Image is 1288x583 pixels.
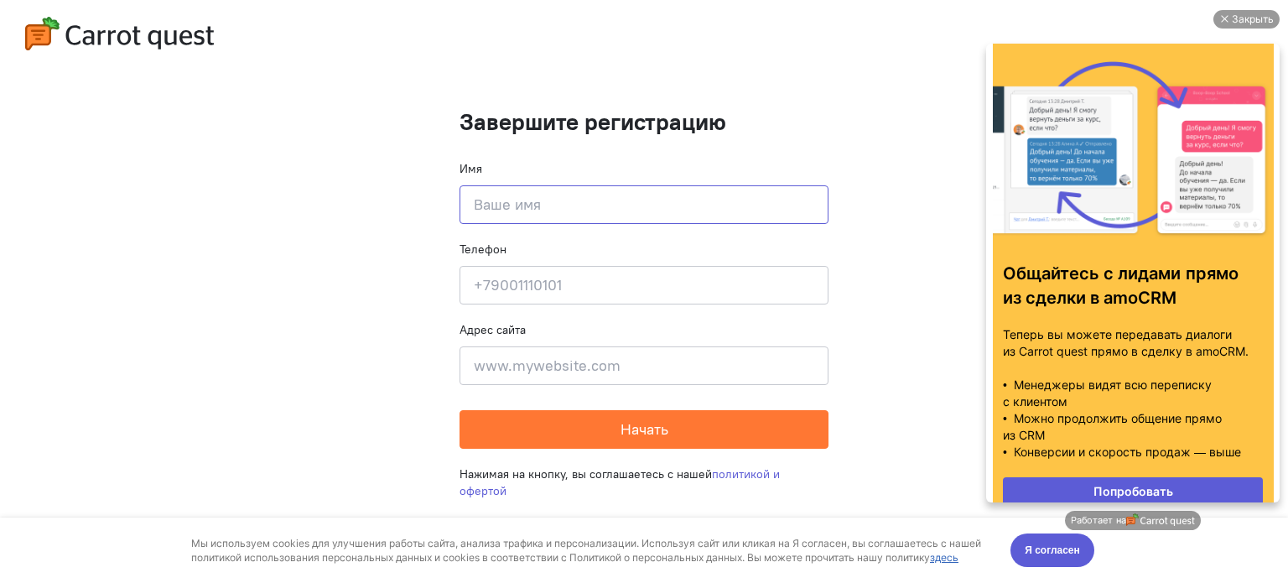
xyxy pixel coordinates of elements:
[148,513,217,528] img: logo
[254,10,296,29] div: Закрыть
[930,34,958,46] a: здесь
[87,511,222,530] a: Работает на
[25,377,285,393] p: • Менеджеры видят всю переписку
[25,427,285,444] p: из CRM
[191,18,991,47] div: Мы используем cookies для улучшения работы сайта, анализа трафика и персонализации. Используя сай...
[25,477,285,506] a: Попробовать
[25,444,285,461] p: • Конверсии и скорость продаж — выше
[1025,24,1080,41] span: Я согласен
[460,346,828,385] input: www.mywebsite.com
[460,266,828,305] input: +79001110101
[460,466,780,498] a: политикой и офертой
[460,160,482,177] label: Имя
[25,326,285,360] p: Теперь вы можете передавать диалоги из Carrot quest прямо в сделку в amoCRM.
[93,514,148,527] span: Работает на
[460,185,828,224] input: Ваше имя
[208,263,261,284] strong: прямо
[25,263,203,284] strong: Общайтесь с лидами
[25,17,214,50] img: carrot-quest-logo.svg
[460,321,526,338] label: Адрес сайта
[460,410,828,449] button: Начать
[25,393,285,410] p: с клиентом
[621,419,668,439] span: Начать
[25,410,285,427] p: • Можно продолжить общение прямо
[25,288,199,308] strong: из сделки в amoCRM
[460,449,828,516] div: Нажимая на кнопку, вы соглашаетесь с нашей
[1010,16,1094,49] button: Я согласен
[460,109,828,135] h1: Завершите регистрацию
[460,241,506,258] label: Телефон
